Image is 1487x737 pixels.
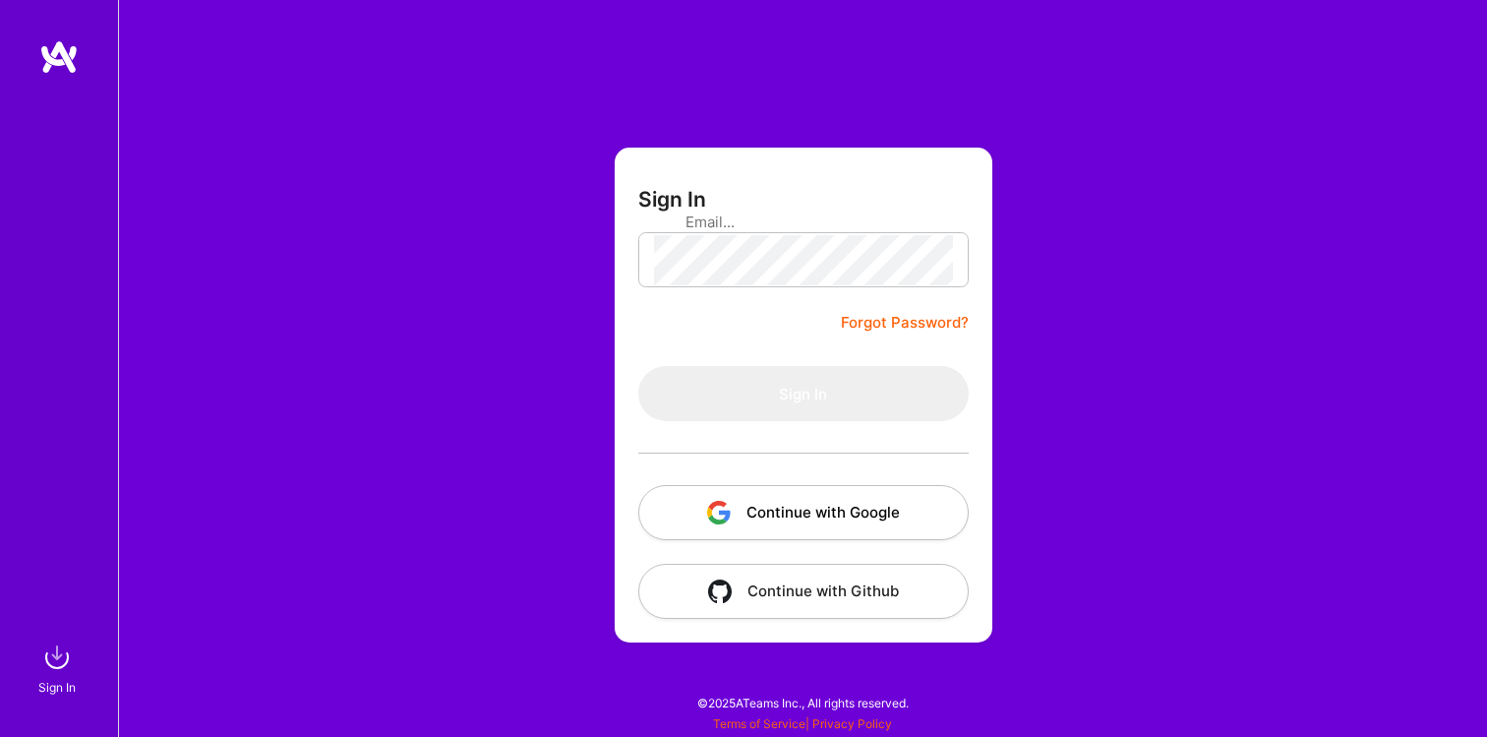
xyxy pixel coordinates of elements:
button: Sign In [638,366,969,421]
span: | [713,716,892,731]
a: Privacy Policy [812,716,892,731]
button: Continue with Google [638,485,969,540]
div: Sign In [38,677,76,698]
input: Email... [685,197,922,247]
img: icon [708,580,732,603]
a: sign inSign In [41,638,77,698]
button: Continue with Github [638,564,969,619]
img: sign in [37,638,77,677]
h3: Sign In [638,187,706,212]
a: Terms of Service [713,716,805,731]
div: © 2025 ATeams Inc., All rights reserved. [118,678,1487,727]
img: logo [39,39,79,75]
a: Forgot Password? [841,311,969,335]
img: icon [707,501,731,524]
